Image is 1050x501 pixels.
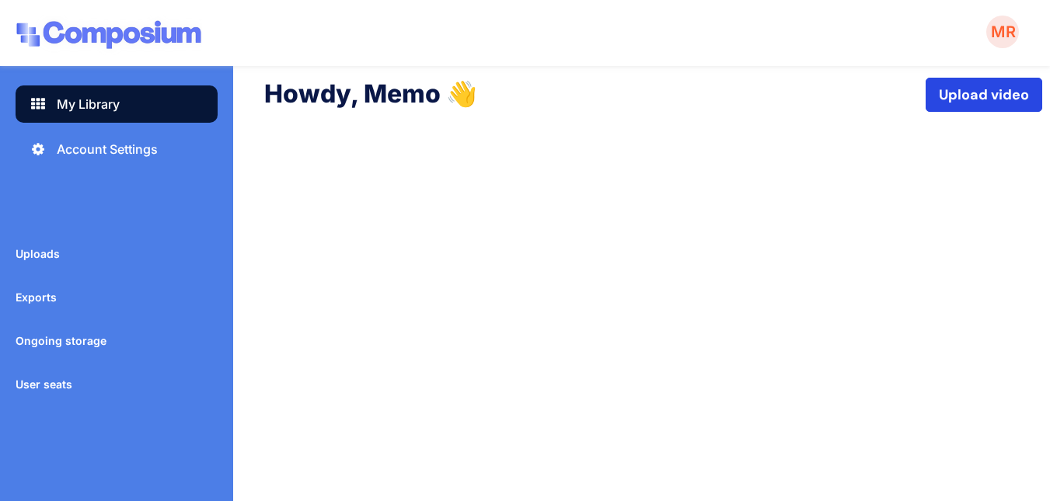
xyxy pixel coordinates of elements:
[264,78,926,113] h1: Howdy, Memo 👋
[16,378,72,390] div: User seats
[57,140,158,158] div: Account Settings
[16,291,57,303] div: Exports
[57,95,120,113] div: My Library
[985,24,1020,40] div: M R
[16,16,202,55] img: Primary%20Logo%20%281%29.png
[16,335,106,346] div: Ongoing storage
[16,248,60,259] div: Uploads
[926,78,1042,112] button: Upload video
